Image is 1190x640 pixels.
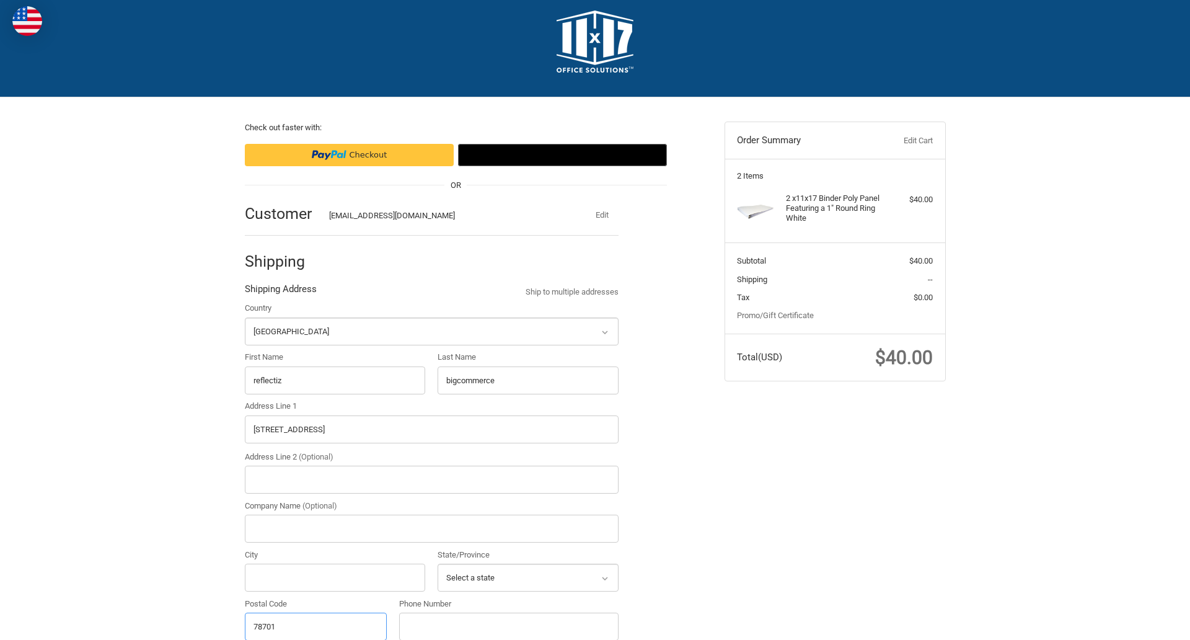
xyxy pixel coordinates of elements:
span: OR [444,179,467,192]
label: State/Province [438,549,619,561]
iframe: PayPal-paypal [245,144,454,166]
label: First Name [245,351,426,363]
span: Tax [737,293,749,302]
a: Promo/Gift Certificate [737,311,814,320]
label: Phone Number [399,598,619,610]
label: Address Line 2 [245,451,619,463]
span: $40.00 [875,347,933,368]
p: Check out faster with: [245,122,667,134]
a: Edit Cart [871,135,933,147]
span: Subtotal [737,256,766,265]
label: Last Name [438,351,619,363]
a: Ship to multiple addresses [526,286,619,298]
h3: Order Summary [737,135,871,147]
label: Address Line 1 [245,400,619,412]
label: Company Name [245,500,619,512]
label: City [245,549,426,561]
label: Country [245,302,619,314]
img: 11x17.com [557,11,633,73]
span: Total (USD) [737,352,782,363]
div: $40.00 [884,193,933,206]
h4: 2 x 11x17 Binder Poly Panel Featuring a 1" Round Ring White [786,193,881,224]
span: Shipping [737,275,767,284]
span: $40.00 [909,256,933,265]
small: (Optional) [299,452,333,461]
span: $0.00 [914,293,933,302]
button: Google Pay [458,144,667,166]
label: Postal Code [245,598,387,610]
div: [EMAIL_ADDRESS][DOMAIN_NAME] [329,210,562,222]
img: duty and tax information for United States [12,6,42,36]
legend: Shipping Address [245,282,317,302]
small: (Optional) [302,501,337,510]
span: -- [928,275,933,284]
button: Edit [586,207,619,224]
h3: 2 Items [737,171,933,181]
h2: Shipping [245,252,317,271]
h2: Customer [245,204,317,223]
